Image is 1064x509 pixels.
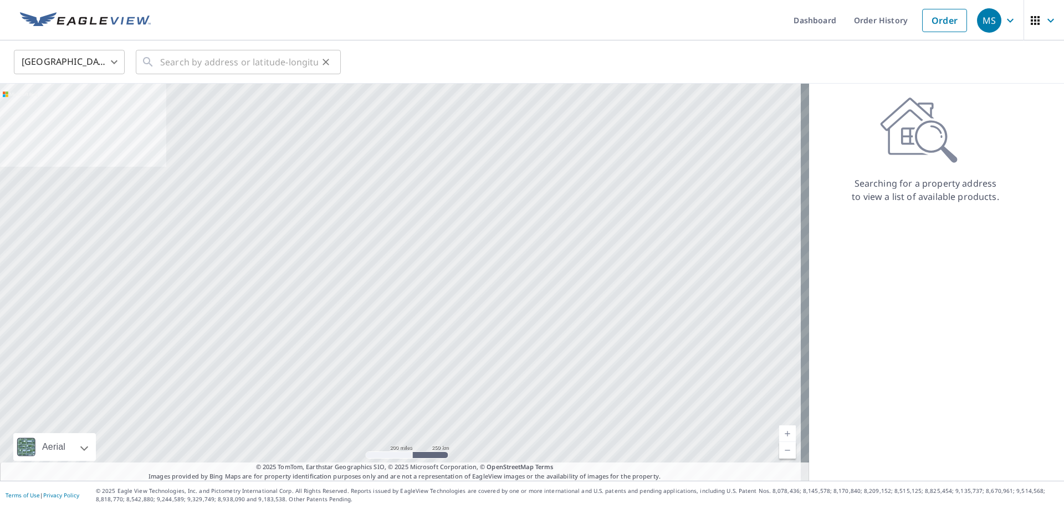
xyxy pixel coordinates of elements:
a: Order [922,9,967,32]
span: © 2025 TomTom, Earthstar Geographics SIO, © 2025 Microsoft Corporation, © [256,462,554,472]
input: Search by address or latitude-longitude [160,47,318,78]
button: Clear [318,54,334,70]
img: EV Logo [20,12,151,29]
p: | [6,492,79,498]
p: © 2025 Eagle View Technologies, Inc. and Pictometry International Corp. All Rights Reserved. Repo... [96,487,1058,503]
div: [GEOGRAPHIC_DATA] [14,47,125,78]
p: Searching for a property address to view a list of available products. [851,177,1000,203]
a: Terms [535,462,554,471]
a: OpenStreetMap [487,462,533,471]
div: Aerial [13,433,96,461]
a: Current Level 5, Zoom Out [779,442,796,459]
a: Privacy Policy [43,491,79,499]
a: Terms of Use [6,491,40,499]
div: Aerial [39,433,69,461]
div: MS [977,8,1001,33]
a: Current Level 5, Zoom In [779,425,796,442]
